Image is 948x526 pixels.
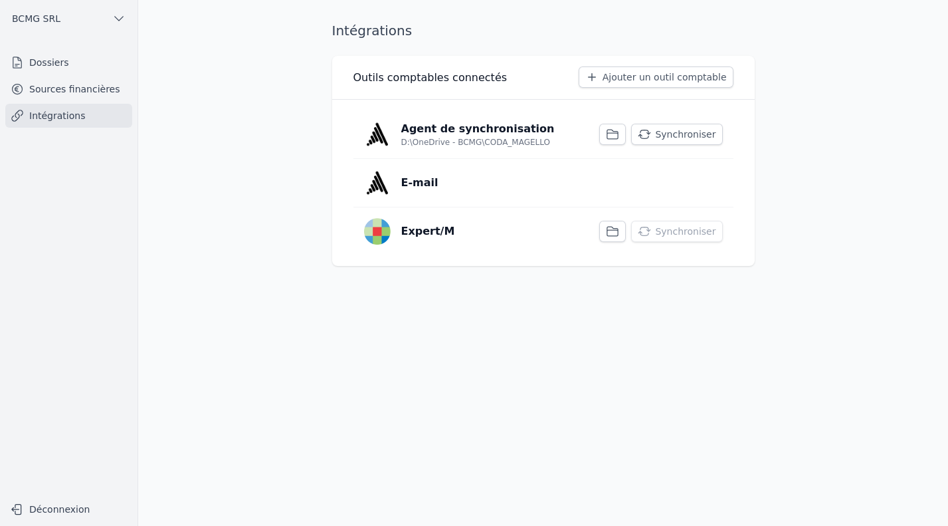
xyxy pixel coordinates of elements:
[353,207,733,255] a: Expert/M Synchroniser
[401,137,551,148] p: D:\OneDrive - BCMG\CODA_MAGELLO
[579,66,733,88] button: Ajouter un outil comptable
[5,8,132,29] button: BCMG SRL
[353,159,733,207] a: E-mail
[5,104,132,128] a: Intégrations
[401,223,455,239] p: Expert/M
[401,175,438,191] p: E-mail
[353,110,733,158] a: Agent de synchronisation D:\OneDrive - BCMG\CODA_MAGELLO Synchroniser
[631,124,722,145] button: Synchroniser
[353,70,508,86] h3: Outils comptables connectés
[12,12,60,25] span: BCMG SRL
[631,221,722,242] button: Synchroniser
[401,121,555,137] p: Agent de synchronisation
[5,51,132,74] a: Dossiers
[5,77,132,101] a: Sources financières
[332,21,413,40] h1: Intégrations
[5,499,132,520] button: Déconnexion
